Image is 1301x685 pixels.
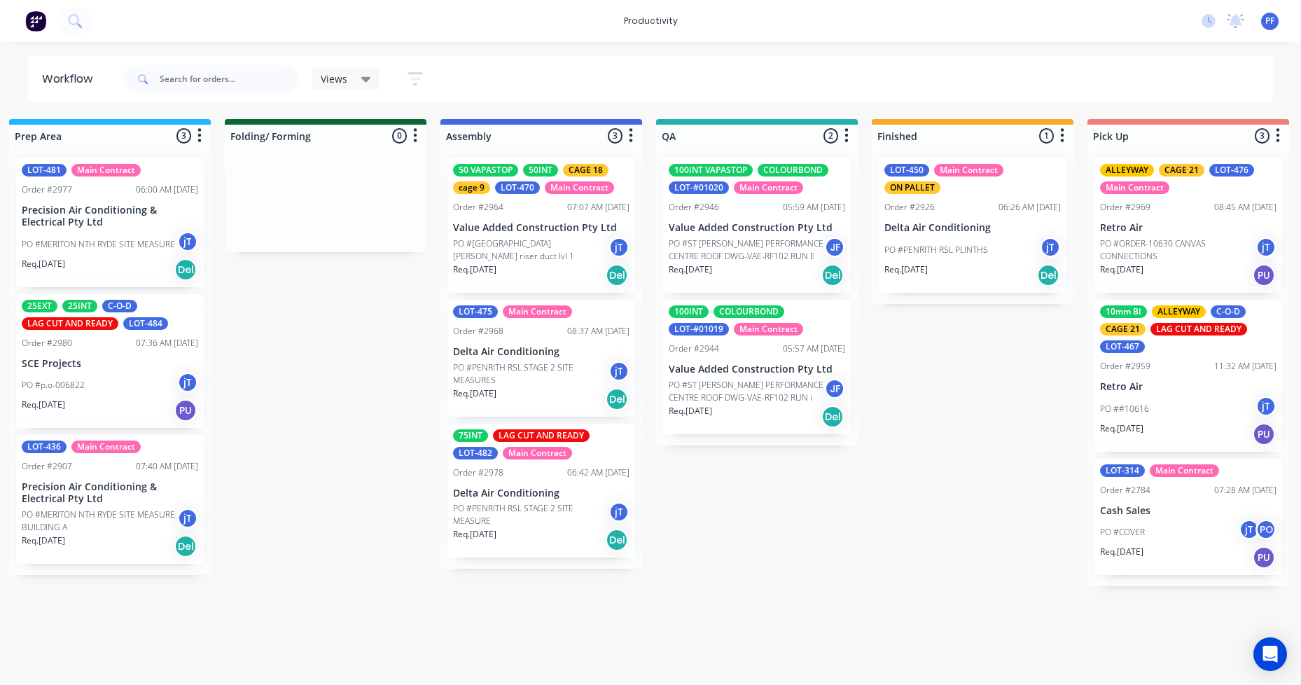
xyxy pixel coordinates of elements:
[22,481,198,505] p: Precision Air Conditioning & Electrical Pty Ltd
[1214,484,1276,497] div: 07:28 AM [DATE]
[608,361,629,382] div: jT
[1100,181,1169,194] div: Main Contract
[453,181,490,194] div: cage 9
[1100,360,1150,373] div: Order #2959
[783,201,845,214] div: 05:59 AM [DATE]
[1040,237,1061,258] div: jT
[174,258,197,281] div: Del
[453,528,496,541] p: Req. [DATE]
[1094,459,1282,576] div: LOT-314Main ContractOrder #278407:28 AM [DATE]Cash SalesPO #COVERjTPOReq.[DATE]PU
[453,502,608,527] p: PO #PENRITH RSL STAGE 2 SITE MEASURE
[1253,423,1275,445] div: PU
[758,164,828,177] div: COLOURBOND
[1214,201,1276,214] div: 08:45 AM [DATE]
[734,323,803,335] div: Main Contract
[734,181,803,194] div: Main Contract
[563,164,608,177] div: CAGE 18
[503,305,572,318] div: Main Contract
[1100,464,1145,477] div: LOT-314
[1255,519,1276,540] div: PO
[1100,526,1145,539] p: PO #COVER
[447,424,635,558] div: 75INTLAG CUT AND READYLOT-482Main ContractOrder #297806:42 AM [DATE]Delta Air ConditioningPO #PEN...
[1253,546,1275,569] div: PU
[22,441,67,453] div: LOT-436
[16,158,204,287] div: LOT-481Main ContractOrder #297706:00 AM [DATE]Precision Air Conditioning & Electrical Pty LtdPO #...
[1100,222,1276,234] p: Retro Air
[669,305,709,318] div: 100INT
[669,379,824,404] p: PO #ST [PERSON_NAME] PERFORMANCE CENTRE ROOF DWG-VAE-RF102 RUN i
[453,447,498,459] div: LOT-482
[669,164,753,177] div: 100INT VAPASTOP
[884,244,988,256] p: PO #PENRITH RSL PLINTHS
[25,11,46,32] img: Factory
[174,535,197,558] div: Del
[495,181,540,194] div: LOT-470
[22,238,175,251] p: PO #MERITON NTH RYDE SITE MEASURE
[1100,381,1276,393] p: Retro Air
[453,487,629,499] p: Delta Air Conditioning
[453,164,518,177] div: 50 VAPASTOP
[1255,237,1276,258] div: jT
[16,435,204,564] div: LOT-436Main ContractOrder #290707:40 AM [DATE]Precision Air Conditioning & Electrical Pty LtdPO #...
[606,388,628,410] div: Del
[1239,519,1260,540] div: jT
[669,222,845,234] p: Value Added Construction Pty Ltd
[22,508,177,534] p: PO #MERITON NTH RYDE SITE MEASURE BUILDING A
[136,460,198,473] div: 07:40 AM [DATE]
[821,264,844,286] div: Del
[22,399,65,411] p: Req. [DATE]
[669,181,729,194] div: LOT-#01020
[177,508,198,529] div: jT
[1100,505,1276,517] p: Cash Sales
[123,317,168,330] div: LOT-484
[608,501,629,523] div: jT
[503,447,572,459] div: Main Contract
[493,429,590,442] div: LAG CUT AND READY
[136,337,198,350] div: 07:36 AM [DATE]
[136,184,198,196] div: 06:00 AM [DATE]
[669,201,719,214] div: Order #2946
[22,337,72,350] div: Order #2980
[1100,237,1255,263] p: PO #ORDER-10630 CANVAS CONNECTIONS
[102,300,137,312] div: C-O-D
[884,164,929,177] div: LOT-450
[884,263,928,276] p: Req. [DATE]
[1037,264,1059,286] div: Del
[1100,305,1147,318] div: 10mm BI
[177,231,198,252] div: jT
[879,158,1066,293] div: LOT-450Main ContractON PALLETOrder #292606:26 AM [DATE]Delta Air ConditioningPO #PENRITH RSL PLIN...
[669,405,712,417] p: Req. [DATE]
[884,181,940,194] div: ON PALLET
[22,205,198,228] p: Precision Air Conditioning & Electrical Pty Ltd
[22,534,65,547] p: Req. [DATE]
[447,158,635,293] div: 50 VAPASTOP50INTCAGE 18cage 9LOT-470Main ContractOrder #296407:07 AM [DATE]Value Added Constructi...
[1094,300,1282,452] div: 10mm BIALLEYWAYC-O-DCAGE 21LAG CUT AND READYLOT-467Order #295911:32 AM [DATE]Retro AirPO ##10616j...
[567,325,629,338] div: 08:37 AM [DATE]
[663,300,851,434] div: 100INTCOLOURBONDLOT-#01019Main ContractOrder #294405:57 AM [DATE]Value Added Construction Pty Ltd...
[22,358,198,370] p: SCE Projects
[567,466,629,479] div: 06:42 AM [DATE]
[453,201,503,214] div: Order #2964
[177,372,198,393] div: jT
[62,300,97,312] div: 25INT
[669,364,845,375] p: Value Added Construction Pty Ltd
[42,71,99,88] div: Workflow
[71,164,141,177] div: Main Contract
[1209,164,1254,177] div: LOT-476
[453,429,488,442] div: 75INT
[783,342,845,355] div: 05:57 AM [DATE]
[884,201,935,214] div: Order #2926
[606,264,628,286] div: Del
[1100,340,1145,353] div: LOT-467
[608,237,629,258] div: jT
[1253,264,1275,286] div: PU
[1094,158,1282,293] div: ALLEYWAYCAGE 21LOT-476Main ContractOrder #296908:45 AM [DATE]Retro AirPO #ORDER-10630 CANVAS CONN...
[22,300,57,312] div: 25EXT
[453,466,503,479] div: Order #2978
[1152,305,1206,318] div: ALLEYWAY
[453,325,503,338] div: Order #2968
[22,184,72,196] div: Order #2977
[606,529,628,551] div: Del
[174,399,197,422] div: PU
[1253,637,1287,671] div: Open Intercom Messenger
